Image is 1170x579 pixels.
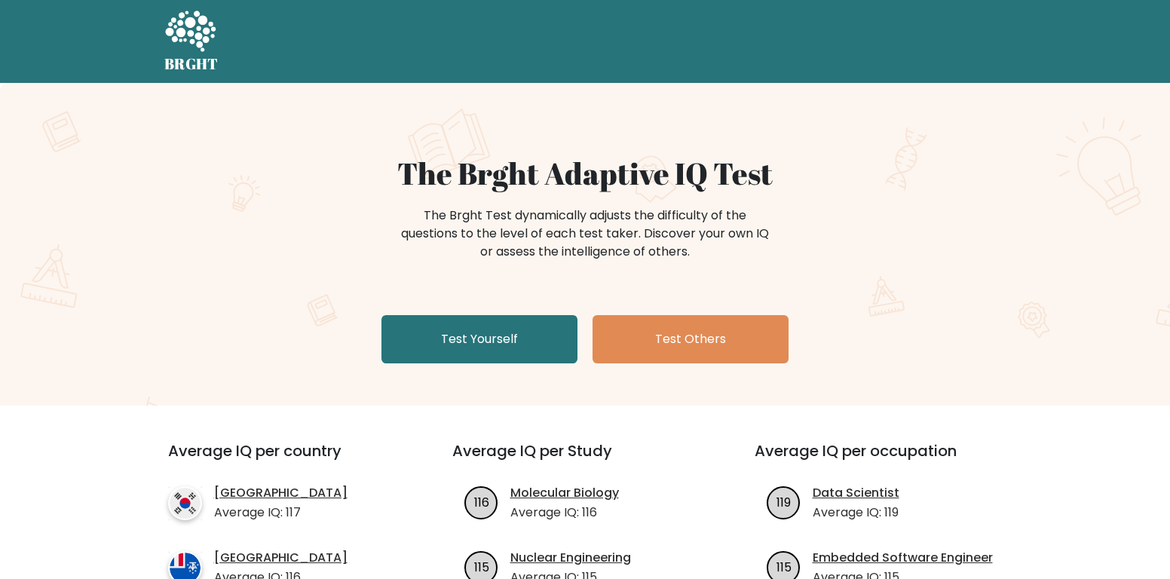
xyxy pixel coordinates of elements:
[776,558,791,575] text: 115
[776,493,791,510] text: 119
[214,484,348,502] a: [GEOGRAPHIC_DATA]
[510,549,631,567] a: Nuclear Engineering
[755,442,1021,478] h3: Average IQ per occupation
[214,549,348,567] a: [GEOGRAPHIC_DATA]
[813,549,993,567] a: Embedded Software Engineer
[381,315,577,363] a: Test Yourself
[813,484,899,502] a: Data Scientist
[164,6,219,77] a: BRGHT
[473,493,489,510] text: 116
[473,558,489,575] text: 115
[397,207,773,261] div: The Brght Test dynamically adjusts the difficulty of the questions to the level of each test take...
[510,504,619,522] p: Average IQ: 116
[214,504,348,522] p: Average IQ: 117
[168,486,202,520] img: country
[164,55,219,73] h5: BRGHT
[510,484,619,502] a: Molecular Biology
[168,442,398,478] h3: Average IQ per country
[452,442,718,478] h3: Average IQ per Study
[217,155,953,191] h1: The Brght Adaptive IQ Test
[813,504,899,522] p: Average IQ: 119
[593,315,789,363] a: Test Others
